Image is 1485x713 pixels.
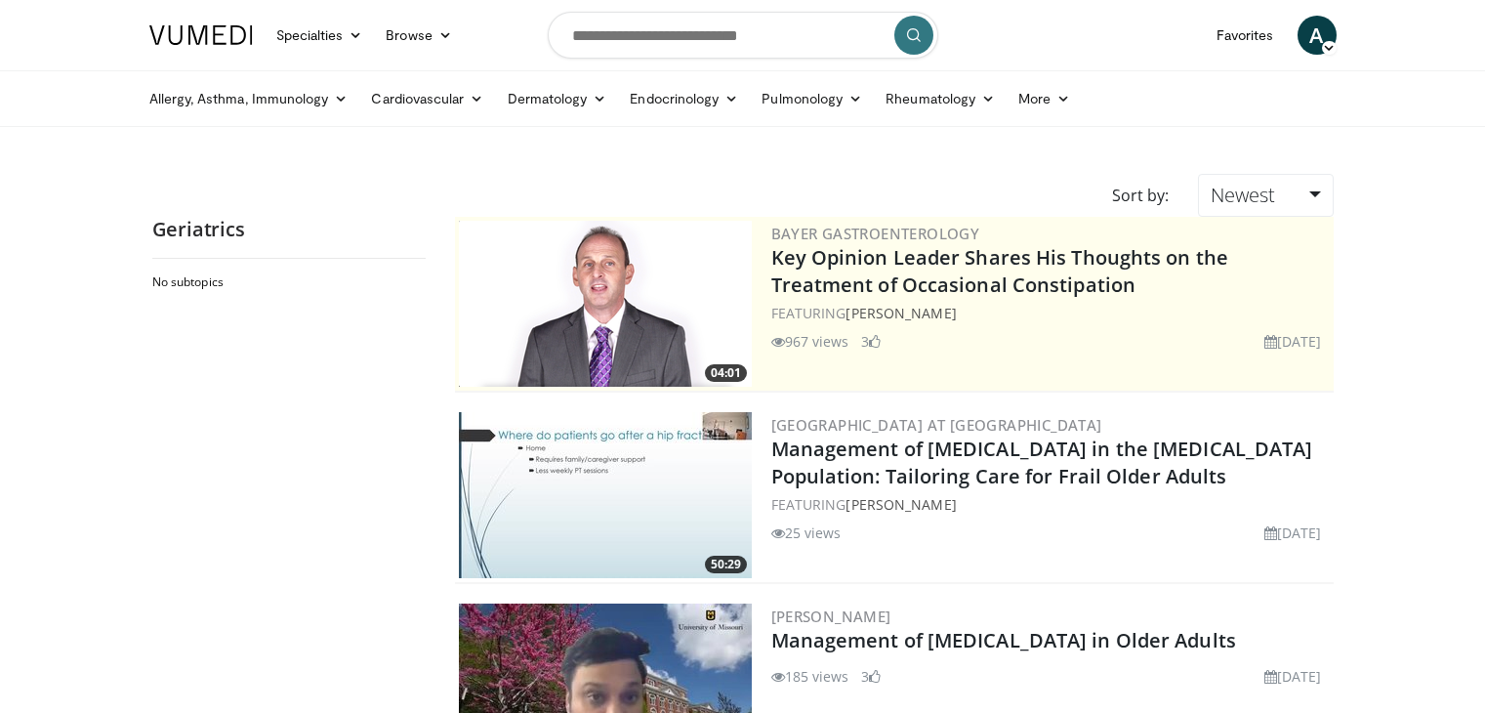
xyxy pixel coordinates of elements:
[874,79,1007,118] a: Rheumatology
[152,217,426,242] h2: Geriatrics
[846,304,956,322] a: [PERSON_NAME]
[771,331,849,352] li: 967 views
[374,16,464,55] a: Browse
[1264,666,1322,687] li: [DATE]
[771,523,842,543] li: 25 views
[1007,79,1082,118] a: More
[771,627,1236,653] a: Management of [MEDICAL_DATA] in Older Adults
[771,666,849,687] li: 185 views
[771,436,1313,489] a: Management of [MEDICAL_DATA] in the [MEDICAL_DATA] Population: Tailoring Care for Frail Older Adults
[771,244,1229,298] a: Key Opinion Leader Shares His Thoughts on the Treatment of Occasional Constipation
[1205,16,1286,55] a: Favorites
[149,25,253,45] img: VuMedi Logo
[265,16,375,55] a: Specialties
[459,221,752,387] a: 04:01
[771,224,980,243] a: Bayer Gastroenterology
[496,79,619,118] a: Dermatology
[138,79,360,118] a: Allergy, Asthma, Immunology
[459,412,752,578] img: a9337f95-0e23-401c-8da9-b25ced0e34dc.300x170_q85_crop-smart_upscale.jpg
[1198,174,1333,217] a: Newest
[861,666,881,687] li: 3
[771,607,891,626] a: [PERSON_NAME]
[359,79,495,118] a: Cardiovascular
[1097,174,1183,217] div: Sort by:
[1298,16,1337,55] a: A
[152,274,421,290] h2: No subtopics
[1264,523,1322,543] li: [DATE]
[750,79,874,118] a: Pulmonology
[705,556,747,573] span: 50:29
[1264,331,1322,352] li: [DATE]
[771,415,1102,435] a: [GEOGRAPHIC_DATA] at [GEOGRAPHIC_DATA]
[846,495,956,514] a: [PERSON_NAME]
[1211,182,1275,208] span: Newest
[548,12,938,59] input: Search topics, interventions
[705,364,747,382] span: 04:01
[618,79,750,118] a: Endocrinology
[459,221,752,387] img: 9828b8df-38ad-4333-b93d-bb657251ca89.png.300x170_q85_crop-smart_upscale.png
[771,303,1330,323] div: FEATURING
[861,331,881,352] li: 3
[771,494,1330,515] div: FEATURING
[459,412,752,578] a: 50:29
